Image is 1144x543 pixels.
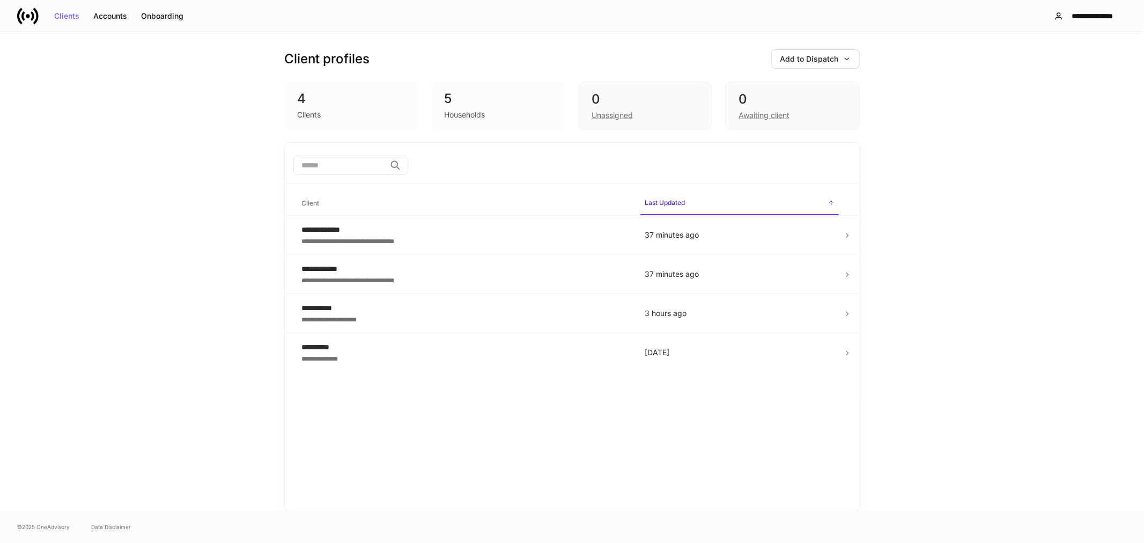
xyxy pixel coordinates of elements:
div: Unassigned [592,110,633,121]
div: Households [444,109,485,120]
span: Last Updated [640,192,839,215]
p: [DATE] [645,347,835,358]
h6: Last Updated [645,197,685,208]
div: 0Awaiting client [725,82,859,130]
div: 0 [739,91,846,108]
a: Data Disclaimer [91,523,131,531]
button: Clients [47,8,86,25]
div: Add to Dispatch [780,55,851,63]
span: Client [298,193,632,215]
span: © 2025 OneAdvisory [17,523,70,531]
button: Add to Dispatch [771,49,860,69]
h6: Client [302,198,320,208]
h3: Client profiles [285,50,370,68]
button: Onboarding [134,8,190,25]
div: Clients [54,12,79,20]
button: Accounts [86,8,134,25]
div: Accounts [93,12,127,20]
p: 37 minutes ago [645,269,835,280]
div: 4 [298,90,406,107]
p: 3 hours ago [645,308,835,319]
p: 37 minutes ago [645,230,835,240]
div: 5 [444,90,552,107]
div: Onboarding [141,12,183,20]
div: Awaiting client [739,110,789,121]
div: 0Unassigned [578,82,712,130]
div: Clients [298,109,321,120]
div: 0 [592,91,699,108]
